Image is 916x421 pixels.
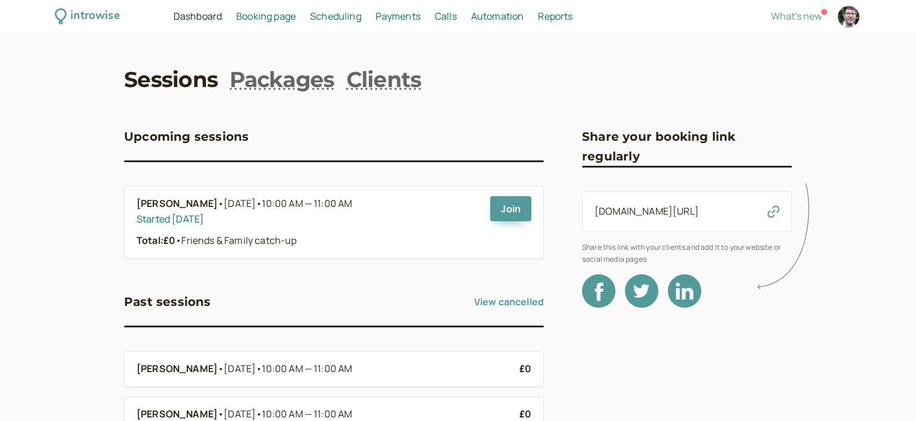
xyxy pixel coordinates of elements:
span: 10:00 AM — 11:00 AM [262,362,352,375]
a: Reports [538,9,572,24]
span: Payments [376,10,420,23]
div: introwise [70,7,119,26]
span: Scheduling [310,10,361,23]
span: Friends & Family catch-up [175,234,296,247]
a: View cancelled [474,292,544,311]
span: Calls [435,10,457,23]
div: Started [DATE] [137,212,481,227]
span: • [256,407,262,420]
span: Share this link with your clients and add it to your website or social media pages [582,242,792,265]
span: [DATE] [224,196,352,212]
a: [DOMAIN_NAME][URL] [595,205,699,218]
span: • [256,362,262,375]
span: Dashboard [174,10,222,23]
a: Booking page [236,9,296,24]
span: 10:00 AM — 11:00 AM [262,197,352,210]
b: [PERSON_NAME] [137,361,218,377]
a: Calls [435,9,457,24]
h3: Past sessions [124,292,211,311]
b: £0 [519,407,531,420]
a: Packages [230,64,334,94]
span: What's new [771,10,822,23]
span: 10:00 AM — 11:00 AM [262,407,352,420]
a: Dashboard [174,9,222,24]
span: Automation [471,10,524,23]
a: Sessions [124,64,218,94]
h3: Upcoming sessions [124,127,249,146]
b: £0 [519,362,531,375]
a: Scheduling [310,9,361,24]
span: • [175,234,181,247]
b: [PERSON_NAME] [137,196,218,212]
strong: Total: £0 [137,234,175,247]
a: Automation [471,9,524,24]
a: Join [490,196,531,221]
a: introwise [55,7,120,26]
span: • [218,361,224,377]
iframe: Chat Widget [856,364,916,421]
button: What's new [771,11,822,21]
a: [PERSON_NAME]•[DATE]•10:00 AM — 11:00 AMStarted [DATE]Total:£0•Friends & Family catch-up [137,196,481,249]
a: Clients [346,64,422,94]
span: Booking page [236,10,296,23]
h3: Share your booking link regularly [582,127,792,166]
a: Payments [376,9,420,24]
span: • [256,197,262,210]
span: • [218,196,224,212]
span: [DATE] [224,361,352,377]
a: [PERSON_NAME]•[DATE]•10:00 AM — 11:00 AM [137,361,510,377]
a: Account [836,4,861,29]
span: Reports [538,10,572,23]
